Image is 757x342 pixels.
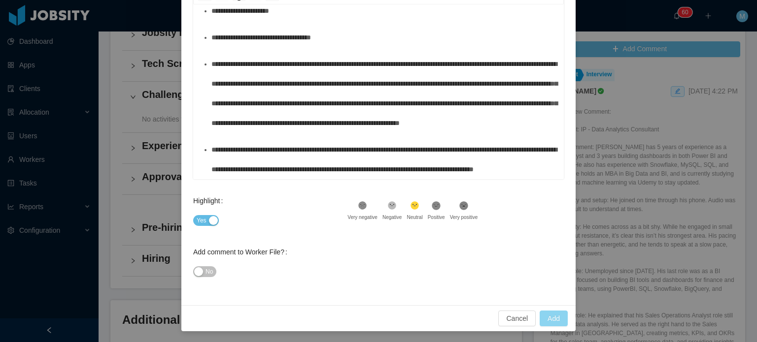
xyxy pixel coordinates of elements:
div: Very positive [450,214,478,221]
button: Add comment to Worker File? [193,266,216,277]
span: No [206,267,213,277]
div: Neutral [407,214,422,221]
button: Highlight [193,215,219,226]
button: Add [540,311,568,326]
button: Cancel [498,311,536,326]
div: Positive [428,214,445,221]
div: Negative [382,214,402,221]
label: Add comment to Worker File? [193,248,291,256]
label: Highlight [193,197,227,205]
span: Yes [197,216,206,225]
div: Very negative [347,214,378,221]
